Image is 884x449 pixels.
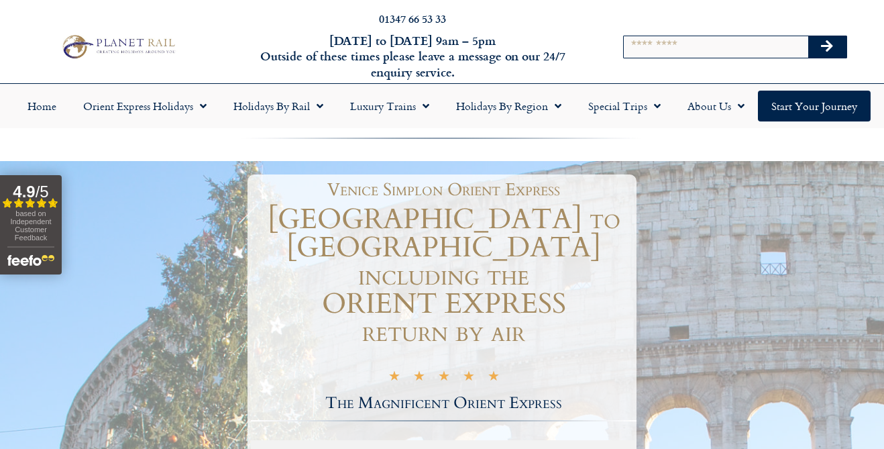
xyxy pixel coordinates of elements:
[674,91,758,121] a: About Us
[758,91,871,121] a: Start your Journey
[379,11,446,26] a: 01347 66 53 33
[413,370,425,386] i: ★
[58,32,178,62] img: Planet Rail Train Holidays Logo
[14,91,70,121] a: Home
[251,395,637,411] h2: The Magnificent Orient Express
[251,205,637,346] h1: [GEOGRAPHIC_DATA] to [GEOGRAPHIC_DATA] including the ORIENT EXPRESS return by air
[808,36,847,58] button: Search
[388,370,400,386] i: ★
[463,370,475,386] i: ★
[388,368,500,386] div: 5/5
[239,33,586,80] h6: [DATE] to [DATE] 9am – 5pm Outside of these times please leave a message on our 24/7 enquiry serv...
[337,91,443,121] a: Luxury Trains
[575,91,674,121] a: Special Trips
[443,91,575,121] a: Holidays by Region
[220,91,337,121] a: Holidays by Rail
[70,91,220,121] a: Orient Express Holidays
[438,370,450,386] i: ★
[258,181,630,199] h1: Venice Simplon Orient Express
[7,91,877,121] nav: Menu
[488,370,500,386] i: ★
